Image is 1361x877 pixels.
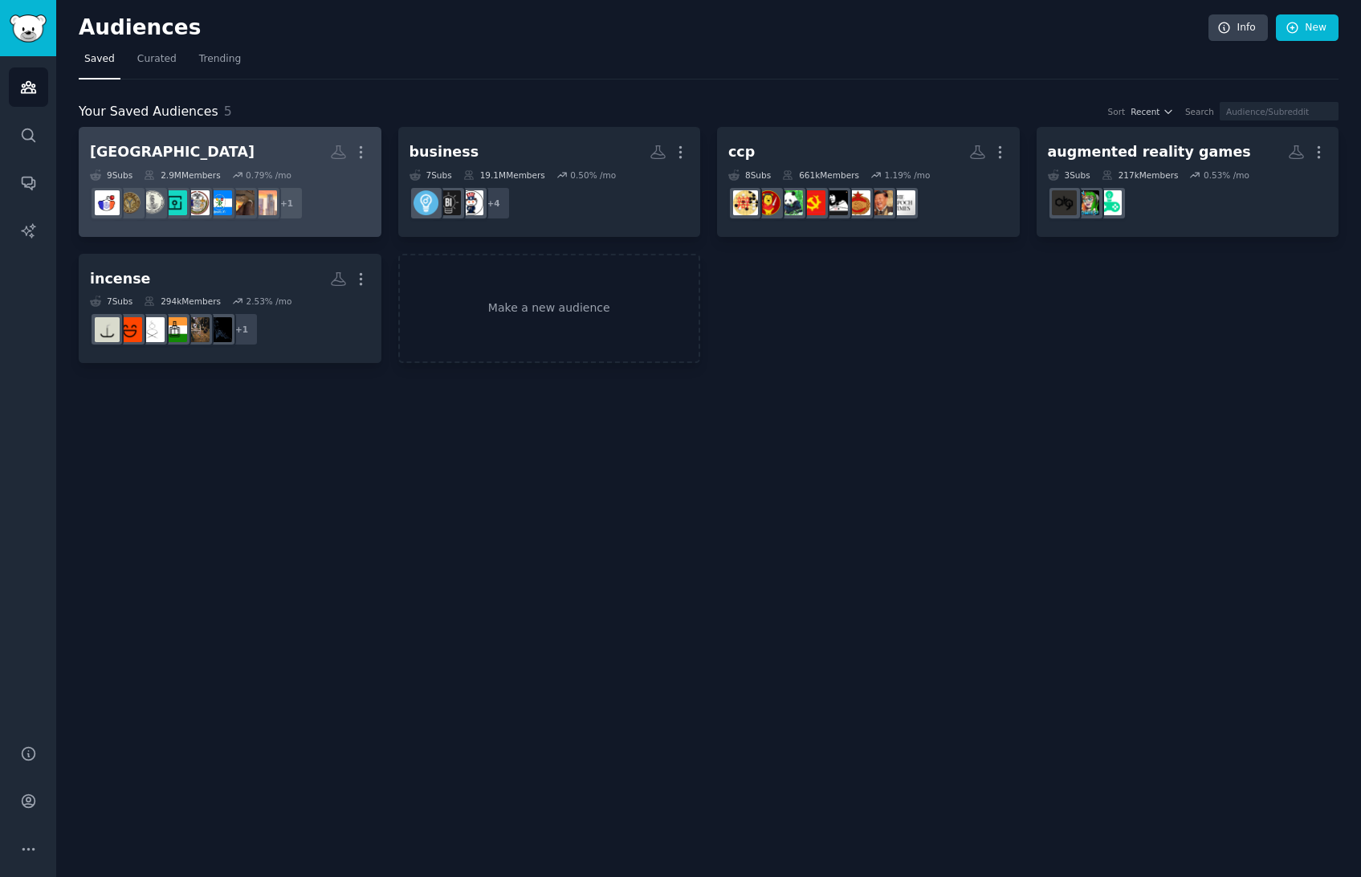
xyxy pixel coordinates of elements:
[194,47,247,80] a: Trending
[162,317,187,342] img: DesiFragranceAddicts
[1048,169,1090,181] div: 3 Sub s
[79,15,1208,41] h2: Audiences
[398,127,701,237] a: business7Subs19.1MMembers0.50% /mo+4politicsBusiness_IdeasEntrepreneur
[1048,142,1251,162] div: augmented reality games
[90,142,255,162] div: [GEOGRAPHIC_DATA]
[144,296,221,307] div: 294k Members
[436,190,461,215] img: Business_Ideas
[79,102,218,122] span: Your Saved Audiences
[1131,106,1159,117] span: Recent
[140,317,165,342] img: IncenseExchange
[733,190,758,215] img: China_Debate
[1131,106,1174,117] button: Recent
[95,317,120,342] img: Incense
[463,169,545,181] div: 19.1M Members
[1204,169,1249,181] div: 0.53 % /mo
[207,317,232,342] img: Backflow_Incense
[1108,106,1126,117] div: Sort
[1074,190,1099,215] img: RealityGamesFandom
[79,47,120,80] a: Saved
[252,190,277,215] img: NYStateOfMind
[185,190,210,215] img: newyorkcity
[823,190,848,215] img: ExposeCCP
[868,190,893,215] img: CCP_meme
[84,52,115,67] span: Saved
[1097,190,1122,215] img: gameideas
[477,186,511,220] div: + 4
[1220,102,1339,120] input: Audience/Subreddit
[890,190,915,215] img: The_EpochTimes
[1185,106,1214,117] div: Search
[79,127,381,237] a: [GEOGRAPHIC_DATA]9Subs2.9MMembers0.79% /mo+1NYStateOfMindNYCapartmentsQueensnewyorkcitystreetphot...
[230,190,255,215] img: NYCapartments
[117,190,142,215] img: nyc
[410,169,452,181] div: 7 Sub s
[728,142,755,162] div: ccp
[90,269,150,289] div: incense
[207,190,232,215] img: Queens
[801,190,825,215] img: CCP_virus
[1037,127,1339,237] a: augmented reality games3Subs217kMembers0.53% /mogameideasRealityGamesFandomARG
[1102,169,1179,181] div: 217k Members
[199,52,241,67] span: Trending
[117,317,142,342] img: IncenseTrading
[1276,14,1339,42] a: New
[398,254,701,364] a: Make a new audience
[717,127,1020,237] a: ccp8Subs661kMembers1.19% /moThe_EpochTimesCCP_memeccpExposeCCPCCP_virusChinafucktheccpChina_Debate
[884,169,930,181] div: 1.19 % /mo
[570,169,616,181] div: 0.50 % /mo
[10,14,47,43] img: GummySearch logo
[225,312,259,346] div: + 1
[79,254,381,364] a: incense7Subs294kMembers2.53% /mo+1Backflow_IncenseGreenWitchDesiFragranceAddictsIncenseExchangeIn...
[90,169,132,181] div: 9 Sub s
[414,190,438,215] img: Entrepreneur
[728,169,771,181] div: 8 Sub s
[1052,190,1077,215] img: ARG
[162,190,187,215] img: streetphotography
[756,190,780,215] img: fucktheccp
[140,190,165,215] img: Brooklyn
[778,190,803,215] img: China
[137,52,177,67] span: Curated
[185,317,210,342] img: GreenWitch
[458,190,483,215] img: politics
[782,169,859,181] div: 661k Members
[224,104,232,119] span: 5
[1208,14,1268,42] a: Info
[270,186,304,220] div: + 1
[846,190,870,215] img: ccp
[246,296,291,307] div: 2.53 % /mo
[410,142,479,162] div: business
[90,296,132,307] div: 7 Sub s
[246,169,291,181] div: 0.79 % /mo
[95,190,120,215] img: AskNYC
[144,169,220,181] div: 2.9M Members
[132,47,182,80] a: Curated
